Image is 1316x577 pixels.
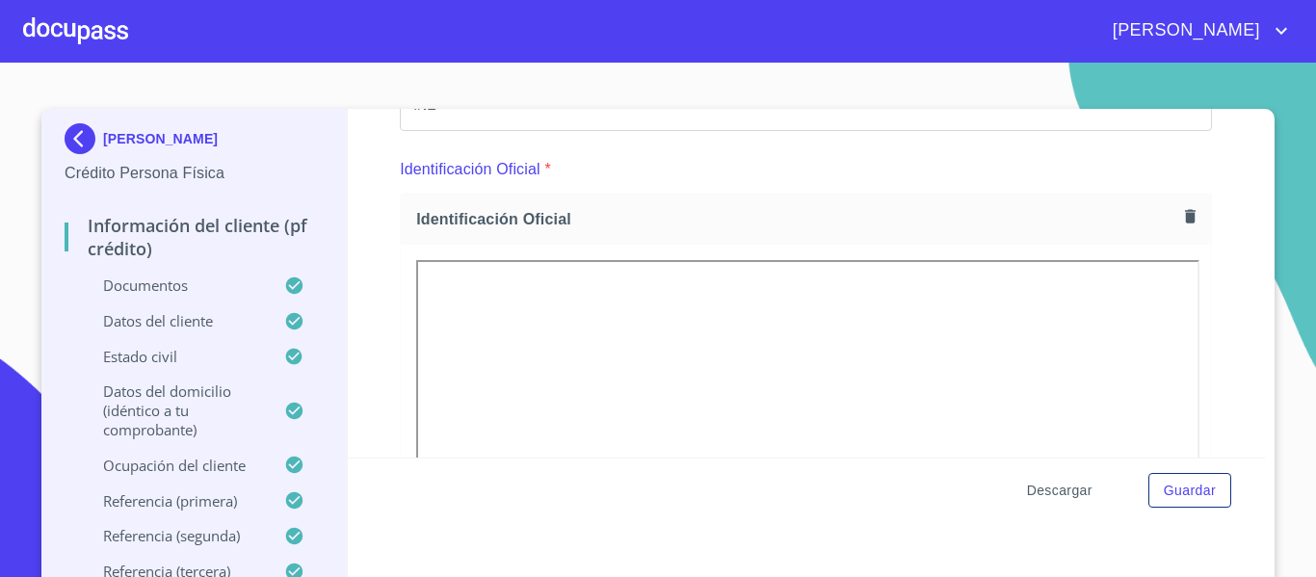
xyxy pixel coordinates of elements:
p: Crédito Persona Física [65,162,324,185]
span: Identificación Oficial [416,209,1177,229]
p: [PERSON_NAME] [103,131,218,146]
button: Descargar [1019,473,1100,509]
p: Estado Civil [65,347,284,366]
p: Referencia (primera) [65,491,284,511]
span: Descargar [1027,479,1092,503]
p: Información del cliente (PF crédito) [65,214,324,260]
p: Documentos [65,275,284,295]
button: Guardar [1148,473,1231,509]
p: Datos del domicilio (idéntico a tu comprobante) [65,381,284,439]
img: Docupass spot blue [65,123,103,154]
p: Identificación Oficial [400,158,540,181]
div: [PERSON_NAME] [65,123,324,162]
button: account of current user [1098,15,1293,46]
p: Referencia (segunda) [65,526,284,545]
p: Datos del cliente [65,311,284,330]
p: Ocupación del Cliente [65,456,284,475]
span: Guardar [1164,479,1216,503]
span: [PERSON_NAME] [1098,15,1270,46]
